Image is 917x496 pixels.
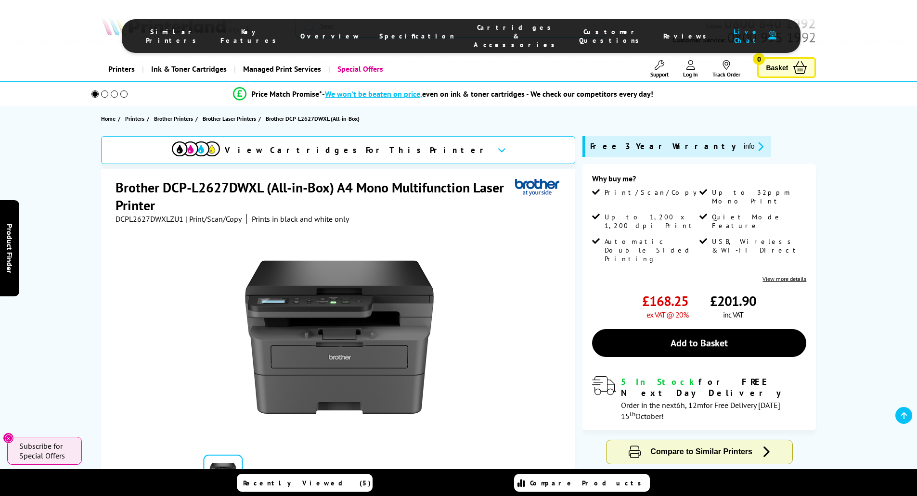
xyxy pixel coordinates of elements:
a: Printers [125,114,147,124]
a: Support [650,60,669,78]
a: Printers [101,57,142,81]
span: Brother Printers [154,114,193,124]
button: promo-description [741,141,766,152]
span: Up to 32ppm Mono Print [712,188,804,205]
span: Support [650,71,669,78]
span: £201.90 [710,292,756,310]
span: Reviews [663,32,711,40]
span: Compare to Similar Printers [650,447,752,456]
span: USB, Wireless & Wi-Fi Direct [712,237,804,254]
button: Compare to Similar Printers [607,440,792,464]
h1: Brother DCP-L2627DWXL (All-in-Box) A4 Mono Multifunction Laser Printer [116,178,515,214]
span: Subscribe for Special Offers [19,441,72,460]
span: Free 3 Year Warranty [590,141,736,152]
span: View Cartridges For This Printer [225,145,490,155]
span: Brother Laser Printers [203,114,256,124]
span: Compare Products [530,479,646,487]
img: Brother [515,178,559,196]
a: Track Order [712,60,740,78]
span: 0 [753,53,765,65]
div: - even on ink & toner cartridges - We check our competitors every day! [322,89,653,99]
i: Prints in black and white only [252,214,349,224]
a: Add to Basket [592,329,806,357]
sup: th [630,409,635,418]
span: Printers [125,114,144,124]
span: inc VAT [723,310,743,319]
img: user-headset-duotone.svg [768,31,776,40]
li: modal_Promise [78,86,809,102]
span: ex VAT @ 20% [646,310,688,319]
img: Brother DCP-L2627DWXL (All-in-Box) [245,243,434,432]
span: | Print/Scan/Copy [185,214,242,224]
a: Brother DCP-L2627DWXL (All-in-Box) [266,114,362,124]
span: Print/Scan/Copy [605,188,704,197]
span: £168.25 [642,292,688,310]
a: Managed Print Services [234,57,328,81]
span: Ink & Toner Cartridges [151,57,227,81]
div: modal_delivery [592,376,806,420]
span: Cartridges & Accessories [474,23,560,49]
span: Similar Printers [146,27,201,45]
span: Log In [683,71,698,78]
div: for FREE Next Day Delivery [621,376,806,398]
span: Product Finder [5,223,14,273]
span: DCPL2627DWXLZU1 [116,214,183,224]
a: Recently Viewed (5) [237,474,373,492]
span: Live Chat [731,27,763,45]
span: Price Match Promise* [251,89,322,99]
a: Basket 0 [757,57,816,78]
span: 6h, 12m [676,400,703,410]
a: Home [101,114,118,124]
span: Specification [379,32,454,40]
span: We won’t be beaten on price, [325,89,422,99]
button: Close [3,432,14,444]
a: Brother Laser Printers [203,114,258,124]
span: Home [101,114,116,124]
span: Basket [766,61,788,74]
img: View Cartridges [172,141,220,156]
span: Brother DCP-L2627DWXL (All-in-Box) [266,114,360,124]
span: Order in the next for Free Delivery [DATE] 15 October! [621,400,780,421]
a: Log In [683,60,698,78]
span: Automatic Double Sided Printing [605,237,697,263]
a: Ink & Toner Cartridges [142,57,234,81]
div: Why buy me? [592,174,806,188]
span: Up to 1,200 x 1,200 dpi Print [605,213,697,230]
span: Recently Viewed (5) [243,479,371,487]
a: Compare Products [514,474,650,492]
span: 5 In Stock [621,376,698,387]
a: Brother Printers [154,114,195,124]
span: Customer Questions [579,27,644,45]
a: Special Offers [328,57,390,81]
a: View more details [762,275,806,282]
span: Quiet Mode Feature [712,213,804,230]
span: Key Features [220,27,281,45]
span: Overview [300,32,360,40]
